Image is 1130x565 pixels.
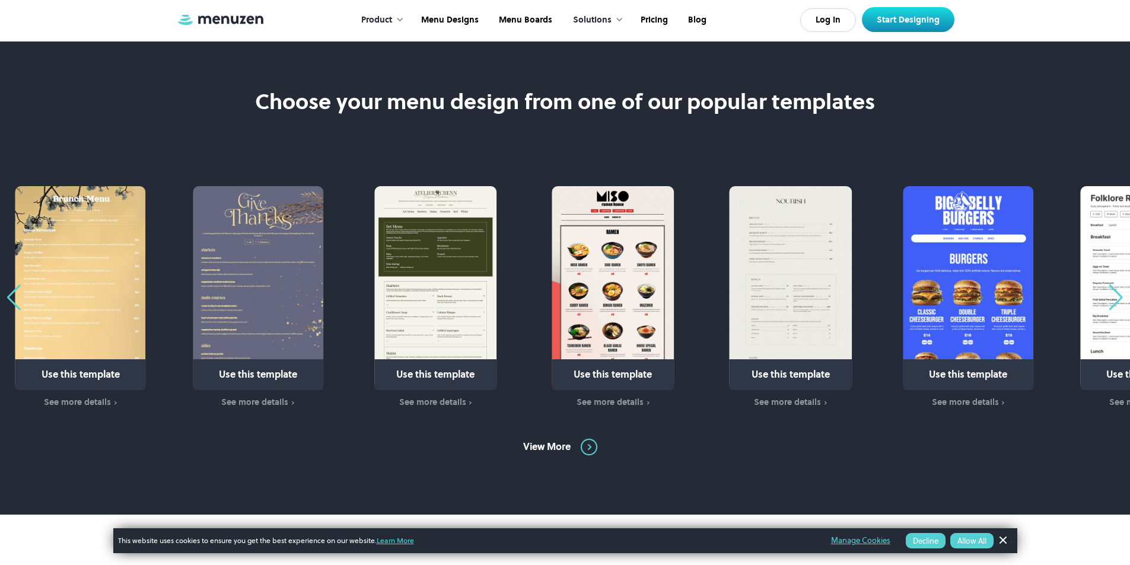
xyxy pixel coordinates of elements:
h2: Choose your menu design from one of our popular templates [226,88,904,115]
div: 11 / 31 [903,186,1056,408]
a: Dismiss Banner [994,532,1011,550]
a: See more details [15,396,146,409]
div: See more details [44,397,111,407]
div: See more details [754,397,821,407]
div: See more details [932,397,999,407]
div: See more details [399,397,466,407]
div: Solutions [561,2,629,39]
a: View More [523,439,607,455]
div: View More [523,440,571,454]
div: 9 / 31 [548,186,702,408]
div: 6 / 31 [15,186,169,408]
div: Previous slide [6,285,22,311]
a: See more details [370,396,501,409]
a: See more details [193,396,323,409]
div: 8 / 31 [370,186,524,408]
a: See more details [548,396,679,409]
div: See more details [221,397,288,407]
a: Use this template [193,186,323,390]
a: Pricing [629,2,677,39]
a: Learn More [377,535,414,545]
div: Product [361,14,392,27]
a: Menu Boards [488,2,561,39]
a: Use this template [730,186,852,390]
div: Solutions [573,14,612,27]
span: This website uses cookies to ensure you get the best experience on our website. [118,535,814,546]
button: Decline [906,533,946,548]
a: Use this template [552,186,674,390]
a: See more details [725,396,856,409]
div: See more details [577,397,644,407]
a: Start Designing [862,7,954,32]
a: Manage Cookies [831,534,890,547]
a: Use this template [374,186,496,390]
div: 7 / 31 [193,186,346,408]
div: Next slide [1108,285,1124,311]
div: 10 / 31 [725,186,879,408]
button: Allow All [950,533,994,548]
div: Product [349,2,410,39]
a: Blog [677,2,715,39]
a: Log In [800,8,856,32]
a: Menu Designs [410,2,488,39]
a: Use this template [15,186,146,390]
a: Use this template [903,186,1033,390]
a: See more details [903,396,1033,409]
